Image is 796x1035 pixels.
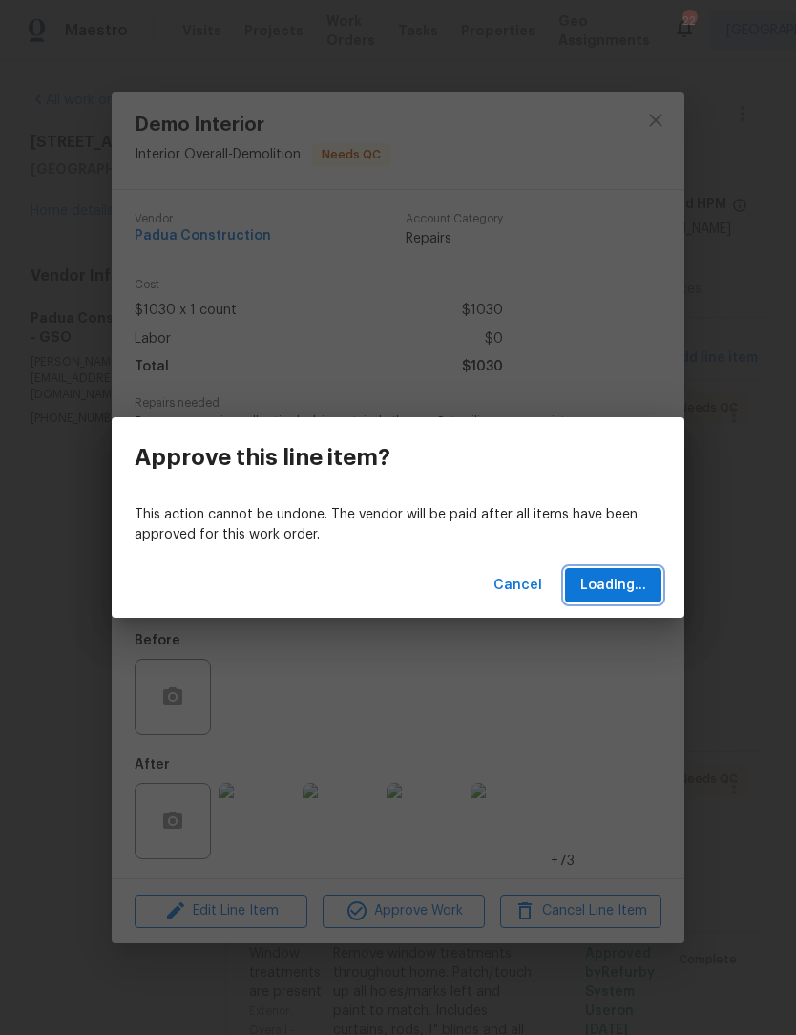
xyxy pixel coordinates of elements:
p: This action cannot be undone. The vendor will be paid after all items have been approved for this... [135,505,661,545]
button: Cancel [486,568,550,603]
h3: Approve this line item? [135,444,390,471]
button: Loading... [565,568,661,603]
span: Loading... [580,574,646,598]
span: Cancel [493,574,542,598]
